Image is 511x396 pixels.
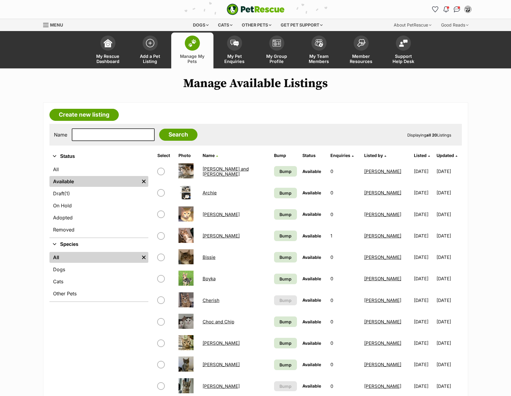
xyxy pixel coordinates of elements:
a: Manage My Pets [171,33,213,68]
span: Bump [279,254,292,260]
a: My Pet Enquiries [213,33,256,68]
span: translation missing: en.admin.listings.index.attributes.enquiries [330,153,350,158]
a: Enquiries [330,153,354,158]
a: Bump [274,252,297,262]
a: Bump [274,166,297,177]
td: [DATE] [412,247,436,268]
a: Bump [274,360,297,370]
td: [DATE] [437,290,461,311]
span: Bump [279,233,292,239]
a: Bump [274,338,297,348]
td: 0 [328,268,361,289]
img: add-pet-listing-icon-0afa8454b4691262ce3f59096e99ab1cd57d4a30225e0717b998d2c9b9846f56.svg [146,39,154,47]
a: Cherish [203,297,219,303]
a: [PERSON_NAME] [203,383,240,389]
a: [PERSON_NAME] [364,276,401,281]
a: My Rescue Dashboard [87,33,129,68]
span: Bump [279,340,292,346]
input: Search [159,129,197,141]
span: Listed [414,153,427,158]
strong: all 20 [426,133,437,137]
td: [DATE] [412,354,436,375]
span: Available [302,276,321,281]
span: My Team Members [305,54,333,64]
a: [PERSON_NAME] [203,212,240,217]
td: [DATE] [437,333,461,354]
img: notifications-46538b983faf8c2785f20acdc204bb7945ddae34d4c08c2a6579f10ce5e182be.svg [443,6,448,12]
span: Displaying Listings [407,133,451,137]
td: [DATE] [437,204,461,225]
a: Draft [49,188,148,199]
td: 0 [328,204,361,225]
div: Species [49,251,148,301]
div: About PetRescue [390,19,436,31]
a: PetRescue [227,4,285,15]
span: Bump [279,319,292,325]
td: [DATE] [412,204,436,225]
img: chat-41dd97257d64d25036548639549fe6c8038ab92f7586957e7f3b1b290dea8141.svg [454,6,460,12]
span: Bump [279,168,292,174]
a: Bump [274,316,297,327]
a: [PERSON_NAME] [203,233,240,239]
span: Bump [279,297,292,303]
span: My Pet Enquiries [221,54,248,64]
a: My Team Members [298,33,340,68]
span: Available [302,319,321,324]
th: Status [300,151,328,160]
a: Dogs [49,264,148,275]
a: Support Help Desk [382,33,424,68]
th: Photo [176,151,200,160]
td: [DATE] [437,161,461,182]
a: [PERSON_NAME] [364,383,401,389]
span: Support Help Desk [390,54,417,64]
a: [PERSON_NAME] [364,254,401,260]
button: Bump [274,295,297,305]
a: All [49,252,139,263]
td: [DATE] [437,354,461,375]
td: [DATE] [412,182,436,203]
a: All [49,164,148,175]
div: Cats [214,19,237,31]
td: [DATE] [437,182,461,203]
a: Choc and Chip [203,319,234,325]
td: 0 [328,290,361,311]
span: My Group Profile [263,54,290,64]
a: [PERSON_NAME] [203,362,240,367]
span: Available [302,190,321,195]
span: Member Resources [348,54,375,64]
span: Bump [279,362,292,368]
a: [PERSON_NAME] [364,168,401,174]
a: Removed [49,224,148,235]
a: Bump [274,231,297,241]
span: Available [302,383,321,388]
span: (1) [64,190,70,197]
a: Bump [274,188,297,198]
img: member-resources-icon-8e73f808a243e03378d46382f2149f9095a855e16c252ad45f914b54edf8863c.svg [357,39,365,47]
button: Species [49,240,148,248]
img: Debbie Aprilia profile pic [465,6,471,12]
div: Good Reads [437,19,473,31]
td: [DATE] [412,161,436,182]
span: Available [302,341,321,346]
span: Available [302,169,321,174]
div: Other pets [238,19,276,31]
a: [PERSON_NAME] [364,297,401,303]
a: [PERSON_NAME] [364,340,401,346]
td: [DATE] [437,268,461,289]
td: [DATE] [437,247,461,268]
span: Name [203,153,215,158]
button: Status [49,152,148,160]
a: Updated [437,153,457,158]
div: Dogs [189,19,213,31]
span: Available [302,297,321,303]
a: Name [203,153,218,158]
a: [PERSON_NAME] and [PERSON_NAME] [203,166,249,177]
a: [PERSON_NAME] [364,362,401,367]
span: Bump [279,276,292,282]
td: [DATE] [437,225,461,246]
img: team-members-icon-5396bd8760b3fe7c0b43da4ab00e1e3bb1a5d9ba89233759b79545d2d3fc5d0d.svg [315,39,323,47]
a: Conversations [452,5,462,14]
a: Bissie [203,254,216,260]
td: 0 [328,247,361,268]
img: dashboard-icon-eb2f2d2d3e046f16d808141f083e7271f6b2e854fb5c12c21221c1fb7104beca.svg [104,39,112,47]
